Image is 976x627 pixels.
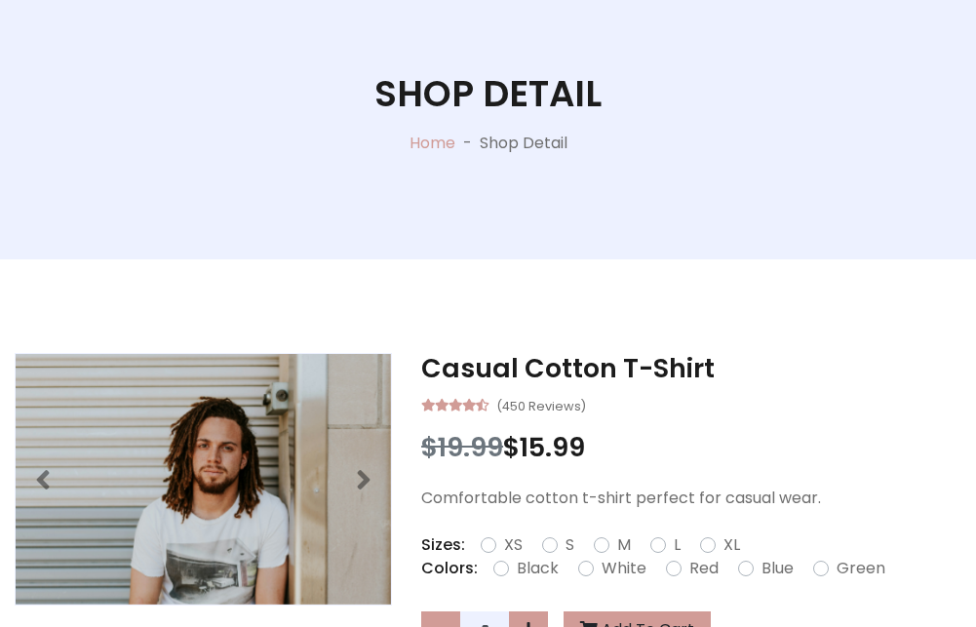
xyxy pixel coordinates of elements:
label: XL [723,533,740,557]
label: M [617,533,631,557]
h1: Shop Detail [374,72,602,115]
span: $19.99 [421,429,503,465]
label: Blue [761,557,794,580]
label: XS [504,533,523,557]
label: L [674,533,681,557]
img: Image [16,354,391,605]
span: 15.99 [520,429,585,465]
p: Sizes: [421,533,465,557]
label: S [566,533,574,557]
p: Colors: [421,557,478,580]
p: Shop Detail [480,132,567,155]
label: Red [689,557,719,580]
p: Comfortable cotton t-shirt perfect for casual wear. [421,487,961,510]
label: Black [517,557,559,580]
small: (450 Reviews) [496,393,586,416]
h3: Casual Cotton T-Shirt [421,353,961,384]
h3: $ [421,432,961,463]
a: Home [410,132,455,154]
label: White [602,557,646,580]
p: - [455,132,480,155]
label: Green [837,557,885,580]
